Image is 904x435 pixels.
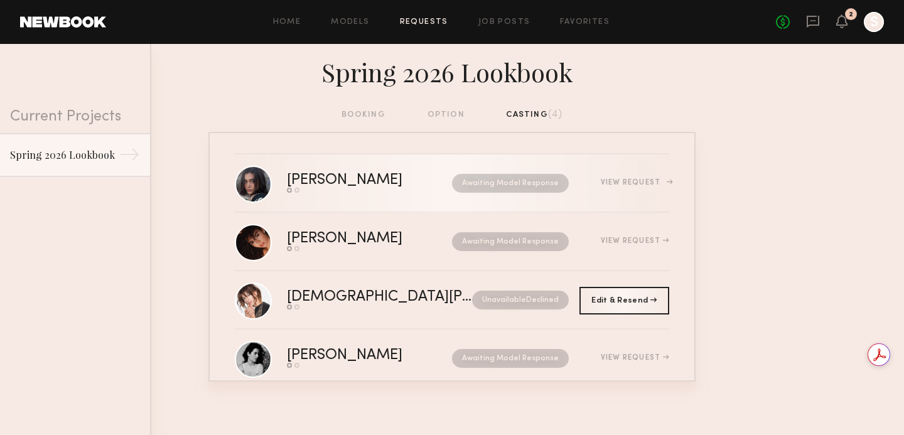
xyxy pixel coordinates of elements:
div: View Request [601,237,669,245]
a: [DEMOGRAPHIC_DATA][PERSON_NAME]UnavailableDeclined [235,271,669,330]
a: Models [331,18,369,26]
a: S [864,12,884,32]
div: [PERSON_NAME] [287,232,428,246]
nb-request-status: Awaiting Model Response [452,349,569,368]
a: [PERSON_NAME]Awaiting Model ResponseView Request [235,213,669,271]
div: [PERSON_NAME] [287,173,428,188]
span: Edit & Resend [591,297,657,304]
div: Spring 2026 Lookbook [10,148,119,163]
nb-request-status: Awaiting Model Response [452,174,569,193]
div: Spring 2026 Lookbook [208,54,696,88]
a: Job Posts [478,18,530,26]
div: [DEMOGRAPHIC_DATA][PERSON_NAME] [287,290,472,304]
a: [PERSON_NAME]Awaiting Model ResponseView Request [235,330,669,388]
nb-request-status: Awaiting Model Response [452,232,569,251]
a: Favorites [560,18,610,26]
nb-request-status: Unavailable Declined [472,291,569,309]
div: 2 [849,11,853,18]
div: View Request [601,354,669,362]
div: → [119,144,140,169]
a: [PERSON_NAME]Awaiting Model ResponseView Request [235,154,669,213]
a: Requests [400,18,448,26]
div: [PERSON_NAME] [287,348,428,363]
div: View Request [601,179,669,186]
a: Home [273,18,301,26]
